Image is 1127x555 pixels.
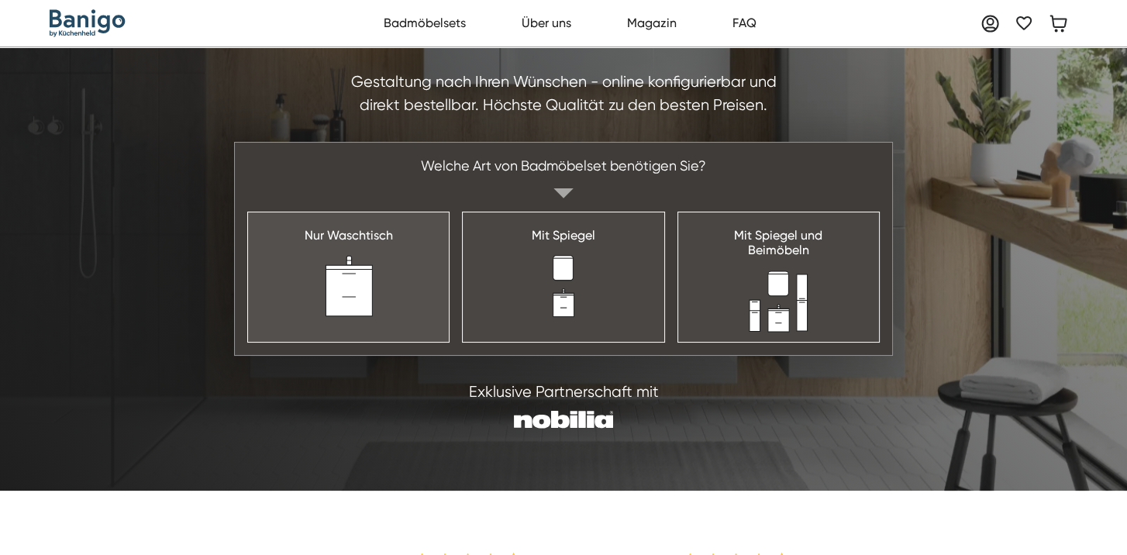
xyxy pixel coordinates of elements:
a: FAQ [724,8,765,39]
div: Nur Waschtisch [305,228,393,243]
div: Mit Spiegel und Beimöbeln [734,228,822,257]
div: Gestaltung nach Ihren Wünschen - online konfigurierbar und direkt bestellbar. Höchste Qualität zu... [346,71,781,117]
a: Mit Spiegel [462,212,664,342]
a: home [50,9,126,37]
a: Magazin [619,8,685,39]
a: Über uns [513,8,580,39]
a: Mit Spiegel undBeimöbeln [677,212,880,342]
div: Mit Spiegel [532,228,595,243]
div: Welche Art von Badmöbelset benötigen Sie? [408,143,719,188]
a: Nur Waschtisch [247,212,450,342]
a: Badmöbelsets [375,8,474,39]
div: Exklusive Partnerschaft mit [469,381,659,404]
